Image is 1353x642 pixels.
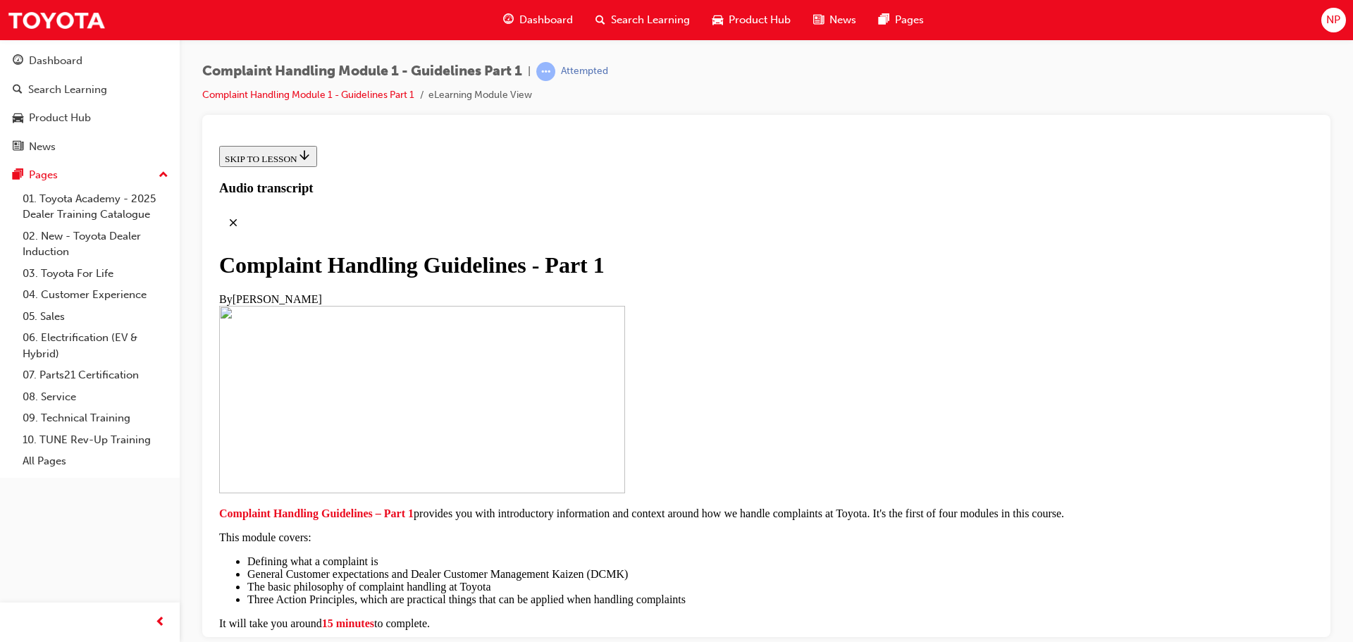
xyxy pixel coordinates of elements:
a: Dashboard [6,48,174,74]
span: learningRecordVerb_ATTEMPT-icon [536,62,555,81]
span: Pages [895,12,924,28]
span: news-icon [13,141,23,154]
a: 01. Toyota Academy - 2025 Dealer Training Catalogue [17,188,174,226]
div: Dashboard [29,53,82,69]
span: Dashboard [519,12,573,28]
a: 08. Service [17,386,174,408]
span: [PERSON_NAME] [19,153,109,165]
li: Three Action Principles, which are practical things that can be applied when handling complaints [34,453,1100,466]
div: News [29,139,56,155]
a: car-iconProduct Hub [701,6,802,35]
a: 03. Toyota For Life [17,263,174,285]
a: 04. Customer Experience [17,284,174,306]
button: Pages [6,162,174,188]
div: Pages [29,167,58,183]
span: Product Hub [729,12,791,28]
a: 10. TUNE Rev-Up Training [17,429,174,451]
div: Attempted [561,65,608,78]
li: The basic philosophy of complaint handling at Toyota [34,440,1100,453]
a: 05. Sales [17,306,174,328]
span: Complaint Handling Module 1 - Guidelines Part 1 [202,63,522,80]
a: Complaint Handling Module 1 - Guidelines Part 1 [202,89,414,101]
span: search-icon [595,11,605,29]
span: By [6,153,19,165]
a: Search Learning [6,77,174,103]
li: eLearning Module View [428,87,532,104]
span: up-icon [159,166,168,185]
span: 15 minutes [109,477,161,489]
span: news-icon [813,11,824,29]
h3: Audio transcript [6,40,1100,56]
span: Complaint Handling Guidelines – Part 1 [6,367,200,379]
p: This module covers: [6,391,1100,404]
span: News [829,12,856,28]
span: SKIP TO LESSON [11,13,98,24]
a: 06. Electrification (EV & Hybrid) [17,327,174,364]
span: search-icon [13,84,23,97]
a: 02. New - Toyota Dealer Induction [17,226,174,263]
button: SKIP TO LESSON [6,6,104,27]
img: Trak [7,4,106,36]
a: search-iconSearch Learning [584,6,701,35]
span: Search Learning [611,12,690,28]
span: guage-icon [13,55,23,68]
a: guage-iconDashboard [492,6,584,35]
a: 07. Parts21 Certification [17,364,174,386]
a: All Pages [17,450,174,472]
span: | [528,63,531,80]
button: NP [1321,8,1346,32]
div: Search Learning [28,82,107,98]
span: pages-icon [13,169,23,182]
p: It will take you around to complete. [6,477,1100,490]
a: 09. Technical Training [17,407,174,429]
a: pages-iconPages [867,6,935,35]
p: provides you with introductory information and context around how we handle complaints at Toyota.... [6,367,1100,380]
a: news-iconNews [802,6,867,35]
div: Complaint Handling Guidelines - Part 1 [6,112,1100,138]
span: pages-icon [879,11,889,29]
span: guage-icon [503,11,514,29]
span: car-icon [712,11,723,29]
a: Product Hub [6,105,174,131]
span: prev-icon [155,614,166,631]
button: DashboardSearch LearningProduct HubNews [6,45,174,162]
li: General Customer expectations and Dealer Customer Management Kaizen (DCMK) [34,428,1100,440]
span: NP [1326,12,1340,28]
span: car-icon [13,112,23,125]
li: Defining what a complaint is [34,415,1100,428]
div: Product Hub [29,110,91,126]
a: News [6,134,174,160]
button: Close audio transcript panel [6,68,34,97]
